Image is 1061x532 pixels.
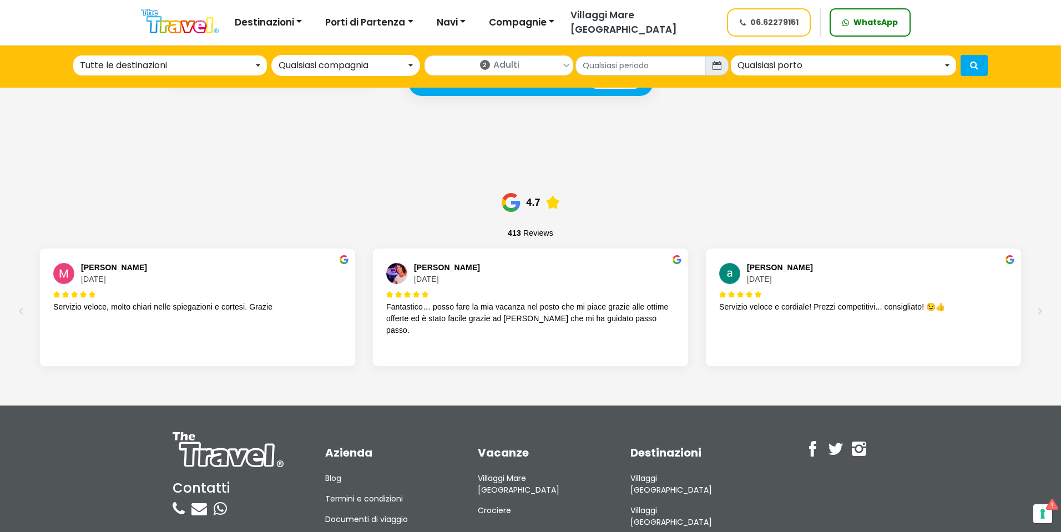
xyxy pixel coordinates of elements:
[630,473,736,496] a: Villaggi [GEOGRAPHIC_DATA]
[325,473,431,484] a: Blog
[478,446,583,459] h5: Vacanze
[830,8,911,37] a: WhatsApp
[478,505,583,516] a: Crociere
[727,8,811,37] a: 06.62279151
[318,12,420,34] button: Porti di Partenza
[142,9,219,34] img: Logo The Travel
[173,480,278,496] div: Contatti
[325,514,431,525] a: Documenti di viaggio
[478,473,583,496] a: Villaggi Mare [GEOGRAPHIC_DATA]
[482,12,562,34] button: Compagnie
[562,8,716,37] a: Villaggi Mare [GEOGRAPHIC_DATA]
[173,142,888,171] iframe: Recensioni dei clienti pubblicate su Trustpilot
[570,8,677,36] span: Villaggi Mare [GEOGRAPHIC_DATA]
[325,446,431,459] h5: Azienda
[228,12,309,34] button: Destinazioni
[430,12,473,34] button: Navi
[630,446,736,459] h5: Destinazioni
[325,493,431,505] a: Termini e condizioni
[173,432,284,467] img: logo-negativo.svg
[853,17,898,28] span: WhatsApp
[630,505,736,528] a: Villaggi [GEOGRAPHIC_DATA]
[750,17,799,28] span: 06.62279151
